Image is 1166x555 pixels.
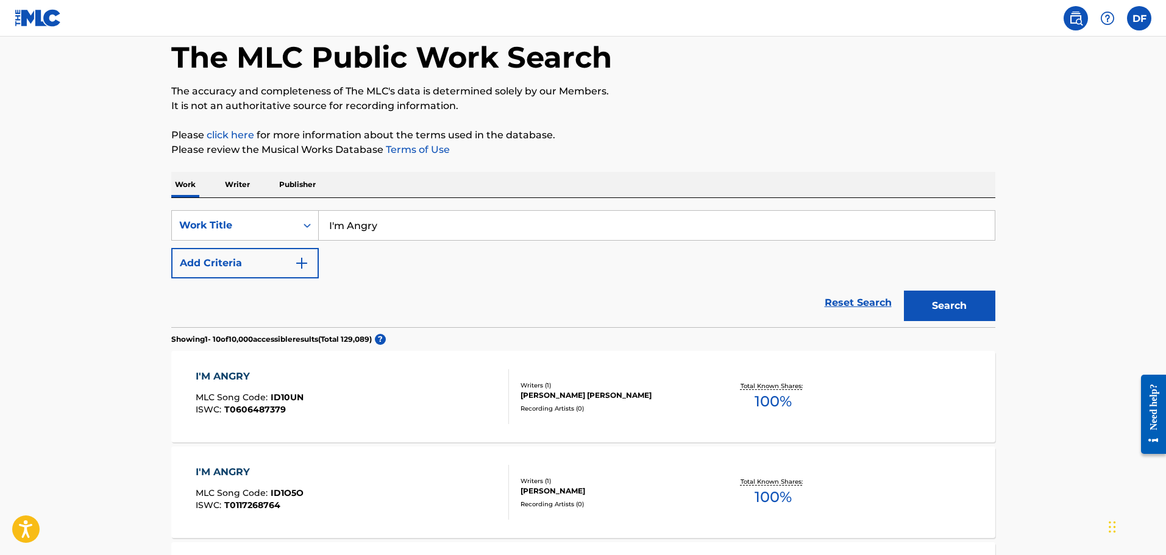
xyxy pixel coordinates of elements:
[171,351,995,442] a: I'M ANGRYMLC Song Code:ID10UNISWC:T0606487379Writers (1)[PERSON_NAME] [PERSON_NAME]Recording Arti...
[196,487,271,498] span: MLC Song Code :
[521,486,705,497] div: [PERSON_NAME]
[15,9,62,27] img: MLC Logo
[171,99,995,113] p: It is not an authoritative source for recording information.
[171,84,995,99] p: The accuracy and completeness of The MLC's data is determined solely by our Members.
[521,476,705,486] div: Writers ( 1 )
[224,404,286,415] span: T0606487379
[521,390,705,401] div: [PERSON_NAME] [PERSON_NAME]
[294,256,309,270] img: 9d2ae6d4665cec9f34b9.svg
[196,465,304,479] div: I'M ANGRY
[196,369,304,384] div: I'M ANGRY
[1132,365,1166,463] iframe: Resource Center
[521,404,705,413] div: Recording Artists ( 0 )
[904,291,995,321] button: Search
[741,381,806,391] p: Total Known Shares:
[383,144,450,155] a: Terms of Use
[1068,11,1083,26] img: search
[819,289,898,316] a: Reset Search
[755,486,792,508] span: 100 %
[171,248,319,278] button: Add Criteria
[1064,6,1088,30] a: Public Search
[171,143,995,157] p: Please review the Musical Works Database
[375,334,386,345] span: ?
[741,477,806,486] p: Total Known Shares:
[271,487,304,498] span: ID1O5O
[755,391,792,412] span: 100 %
[224,500,280,511] span: T0117268764
[171,334,372,345] p: Showing 1 - 10 of 10,000 accessible results (Total 129,089 )
[1127,6,1151,30] div: User Menu
[179,218,289,233] div: Work Title
[171,210,995,327] form: Search Form
[196,500,224,511] span: ISWC :
[171,172,199,197] p: Work
[1109,509,1116,545] div: Drag
[207,129,254,141] a: click here
[171,39,612,76] h1: The MLC Public Work Search
[271,392,304,403] span: ID10UN
[171,128,995,143] p: Please for more information about the terms used in the database.
[1105,497,1166,555] iframe: Chat Widget
[521,381,705,390] div: Writers ( 1 )
[276,172,319,197] p: Publisher
[196,404,224,415] span: ISWC :
[196,392,271,403] span: MLC Song Code :
[1095,6,1120,30] div: Help
[221,172,254,197] p: Writer
[171,447,995,538] a: I'M ANGRYMLC Song Code:ID1O5OISWC:T0117268764Writers (1)[PERSON_NAME]Recording Artists (0)Total K...
[521,500,705,509] div: Recording Artists ( 0 )
[1100,11,1115,26] img: help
